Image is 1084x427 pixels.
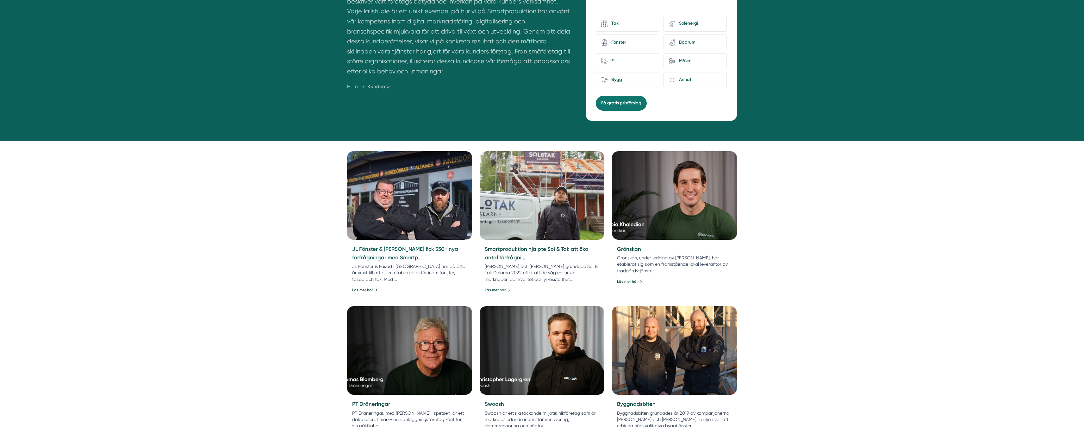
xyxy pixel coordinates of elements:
img: Markus ägare Sol & Tak Dalarna [480,151,605,240]
p: [PERSON_NAME] och [PERSON_NAME] grundade Sol & Tak Dalarna 2022 efter att de såg en lucka i markn... [485,263,600,282]
a: Grönskan [617,246,641,252]
a: JL Fönster & [PERSON_NAME] fick 350+ nya förfrågningar med Smartp... [352,246,458,261]
a: Swoosh [485,401,504,407]
img: Byggnadsbiten [612,306,737,395]
a: Markus ägare Sol & Tak Dalarna [347,151,472,240]
a: Byggnadsbiten [617,401,656,407]
p: Grönskan, under ledning av [PERSON_NAME], har etablerat sig som en framstående lokal leverantör a... [617,255,732,274]
button: Få gratis prisförslag [596,96,647,110]
a: PT Dräneringar [352,401,390,407]
a: Läs mer här [617,279,643,285]
img: Swoosh [480,306,605,395]
img: PT Dräneringar [347,306,472,395]
a: Hem [347,84,358,90]
a: Kundcase [367,84,390,90]
a: Läs mer här [485,287,510,293]
p: JL Fönster & Fasad i [GEOGRAPHIC_DATA] har på åtta år vuxit till att bli en etablerad aktör inom ... [352,263,467,282]
a: Läs mer här [352,287,378,293]
a: Smartproduktion hjälpte Sol & Tak att öka antal förfrågni... [485,246,589,261]
nav: Breadcrumb [347,83,570,90]
img: Grönskan [612,151,737,240]
span: » [362,83,365,90]
img: Markus ägare Sol & Tak Dalarna [344,149,475,242]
